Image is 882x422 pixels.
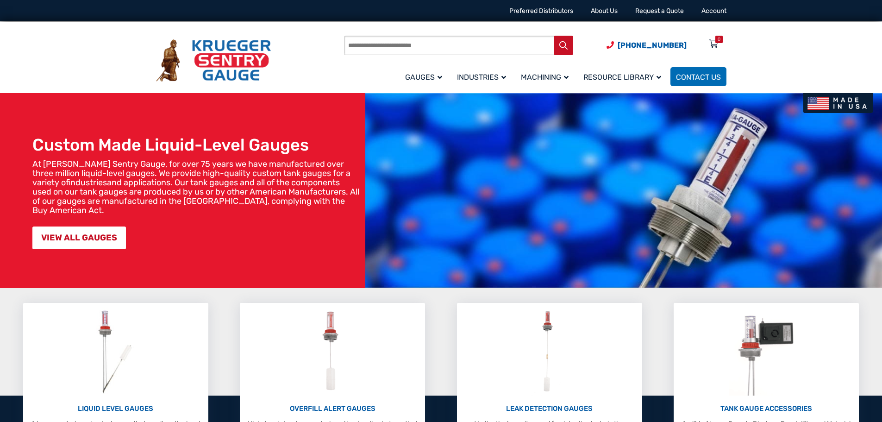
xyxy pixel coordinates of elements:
[531,308,568,396] img: Leak Detection Gauges
[28,403,204,414] p: LIQUID LEVEL GAUGES
[729,308,804,396] img: Tank Gauge Accessories
[70,177,107,188] a: industries
[635,7,684,15] a: Request a Quote
[457,73,506,82] span: Industries
[591,7,618,15] a: About Us
[578,66,670,88] a: Resource Library
[521,73,569,82] span: Machining
[451,66,515,88] a: Industries
[244,403,420,414] p: OVERFILL ALERT GAUGES
[607,39,687,51] a: Phone Number (920) 434-8860
[583,73,661,82] span: Resource Library
[618,41,687,50] span: [PHONE_NUMBER]
[676,73,721,82] span: Contact Us
[91,308,140,396] img: Liquid Level Gauges
[400,66,451,88] a: Gauges
[32,135,361,155] h1: Custom Made Liquid-Level Gauges
[405,73,442,82] span: Gauges
[718,36,720,43] div: 0
[678,403,854,414] p: TANK GAUGE ACCESSORIES
[32,159,361,215] p: At [PERSON_NAME] Sentry Gauge, for over 75 years we have manufactured over three million liquid-l...
[701,7,726,15] a: Account
[156,39,271,82] img: Krueger Sentry Gauge
[312,308,353,396] img: Overfill Alert Gauges
[32,227,126,249] a: VIEW ALL GAUGES
[670,67,726,86] a: Contact Us
[515,66,578,88] a: Machining
[462,403,638,414] p: LEAK DETECTION GAUGES
[803,93,873,113] img: Made In USA
[365,93,882,288] img: bg_hero_bannerksentry
[509,7,573,15] a: Preferred Distributors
